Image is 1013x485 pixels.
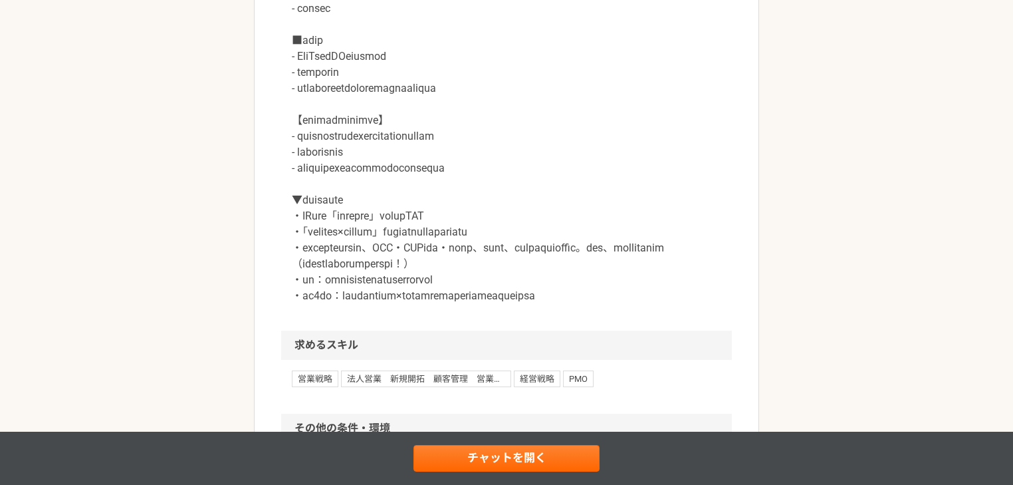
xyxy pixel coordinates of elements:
h2: その他の条件・環境 [281,414,732,443]
h2: 求めるスキル [281,331,732,360]
span: 経営戦略 [514,371,560,387]
span: 営業戦略 [292,371,338,387]
a: チャットを開く [413,445,600,472]
span: 法人営業 新規開拓 顧客管理 営業提案 [341,371,511,387]
span: PMO [563,371,594,387]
